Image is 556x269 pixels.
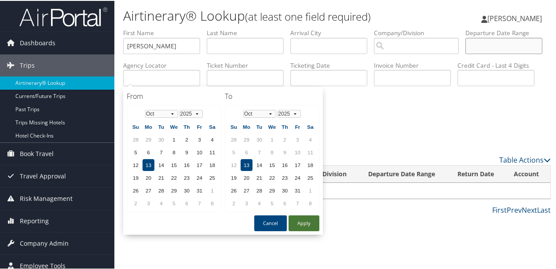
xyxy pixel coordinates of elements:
[245,8,371,23] small: (at least one field required)
[253,196,265,208] td: 4
[194,133,205,145] td: 3
[266,133,278,145] td: 1
[279,184,291,196] td: 30
[168,120,180,132] th: We
[253,171,265,183] td: 21
[168,133,180,145] td: 1
[130,158,142,170] td: 12
[254,214,287,230] button: Cancel
[304,145,316,157] td: 11
[279,145,291,157] td: 9
[206,196,218,208] td: 8
[143,133,154,145] td: 29
[20,232,69,254] span: Company Admin
[507,204,522,214] a: Prev
[279,171,291,183] td: 23
[207,60,290,69] label: Ticket Number
[181,184,193,196] td: 30
[499,154,551,164] a: Table Actions
[168,145,180,157] td: 8
[20,31,55,53] span: Dashboards
[465,28,549,36] label: Departure Date Range
[207,28,290,36] label: Last Name
[279,120,291,132] th: Th
[266,145,278,157] td: 8
[143,120,154,132] th: Mo
[181,133,193,145] td: 2
[292,133,304,145] td: 3
[124,182,550,198] td: No Airtineraries found within the given search parameters.
[279,133,291,145] td: 2
[304,158,316,170] td: 18
[374,60,457,69] label: Invoice Number
[168,158,180,170] td: 15
[206,133,218,145] td: 4
[194,158,205,170] td: 17
[155,196,167,208] td: 4
[181,158,193,170] td: 16
[304,196,316,208] td: 8
[304,120,316,132] th: Sa
[292,158,304,170] td: 17
[241,171,252,183] td: 20
[155,171,167,183] td: 21
[253,184,265,196] td: 28
[228,120,240,132] th: Su
[130,133,142,145] td: 28
[206,184,218,196] td: 1
[168,184,180,196] td: 29
[194,184,205,196] td: 31
[481,4,551,31] a: [PERSON_NAME]
[241,120,252,132] th: Mo
[194,145,205,157] td: 10
[20,54,35,76] span: Trips
[168,196,180,208] td: 5
[194,171,205,183] td: 24
[130,120,142,132] th: Su
[206,158,218,170] td: 18
[194,196,205,208] td: 7
[279,196,291,208] td: 6
[194,120,205,132] th: Fr
[143,145,154,157] td: 6
[292,145,304,157] td: 10
[20,187,73,209] span: Risk Management
[228,133,240,145] td: 28
[228,158,240,170] td: 12
[289,214,319,230] button: Apply
[155,158,167,170] td: 14
[225,91,319,100] h4: To
[253,120,265,132] th: Tu
[537,204,551,214] a: Last
[292,171,304,183] td: 24
[241,133,252,145] td: 29
[228,196,240,208] td: 2
[304,171,316,183] td: 25
[253,145,265,157] td: 7
[241,196,252,208] td: 3
[206,120,218,132] th: Sa
[457,60,541,69] label: Credit Card - Last 4 Digits
[266,158,278,170] td: 15
[181,171,193,183] td: 23
[228,184,240,196] td: 26
[450,165,506,182] th: Return Date: activate to sort column ascending
[279,158,291,170] td: 16
[19,6,107,26] img: airportal-logo.png
[241,145,252,157] td: 6
[181,196,193,208] td: 6
[143,184,154,196] td: 27
[168,171,180,183] td: 22
[155,120,167,132] th: Tu
[266,196,278,208] td: 5
[155,145,167,157] td: 7
[292,184,304,196] td: 31
[123,6,408,24] h1: Airtinerary® Lookup
[181,145,193,157] td: 9
[206,171,218,183] td: 25
[130,145,142,157] td: 5
[155,133,167,145] td: 30
[290,28,374,36] label: Arrival City
[123,28,207,36] label: First Name
[522,204,537,214] a: Next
